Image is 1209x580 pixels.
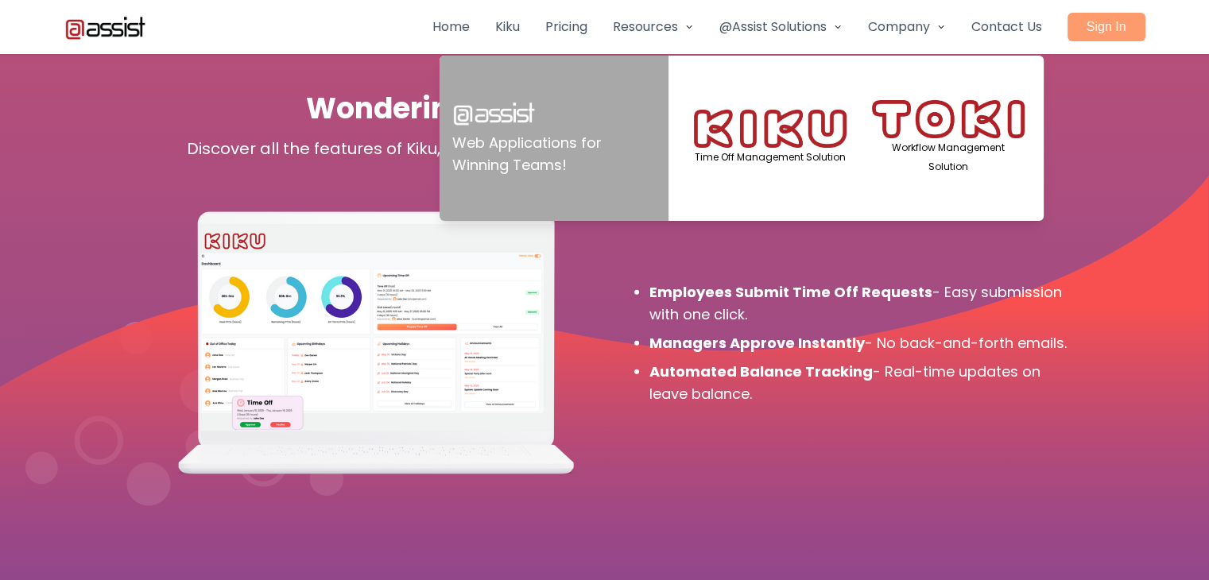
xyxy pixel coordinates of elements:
[649,282,932,302] span: Employees Submit Time Off Requests
[649,333,865,353] span: Managers Approve Instantly
[545,17,587,37] a: Pricing
[147,137,1063,160] p: Discover all the features of Kiku, from managing time off requests to making company announcements.
[694,110,847,148] img: Kiku
[971,17,1042,37] a: Contact Us
[147,93,1063,125] h2: Wondering how [PERSON_NAME] works?
[1068,13,1145,41] a: Sign In
[694,148,847,167] h5: Time Off Management Solution
[613,17,678,37] span: Resources
[452,100,536,126] img: Logo
[172,211,579,475] img: Kiku Dashboard
[649,281,1082,326] li: - Easy submission with one click.
[649,362,873,381] span: Automated Balance Tracking
[452,132,656,176] p: Web Applications for Winning Teams!
[719,17,827,37] span: @Assist Solutions
[649,332,1082,354] li: - No back-and-forth emails.
[872,100,1025,139] img: Toki
[649,361,1082,405] li: - Real-time updates on leave balance.
[868,17,930,37] span: Company
[872,138,1025,176] h5: Workflow Management Solution
[432,17,470,37] a: Home
[64,14,146,40] img: Atassist Logo
[495,17,520,37] a: Kiku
